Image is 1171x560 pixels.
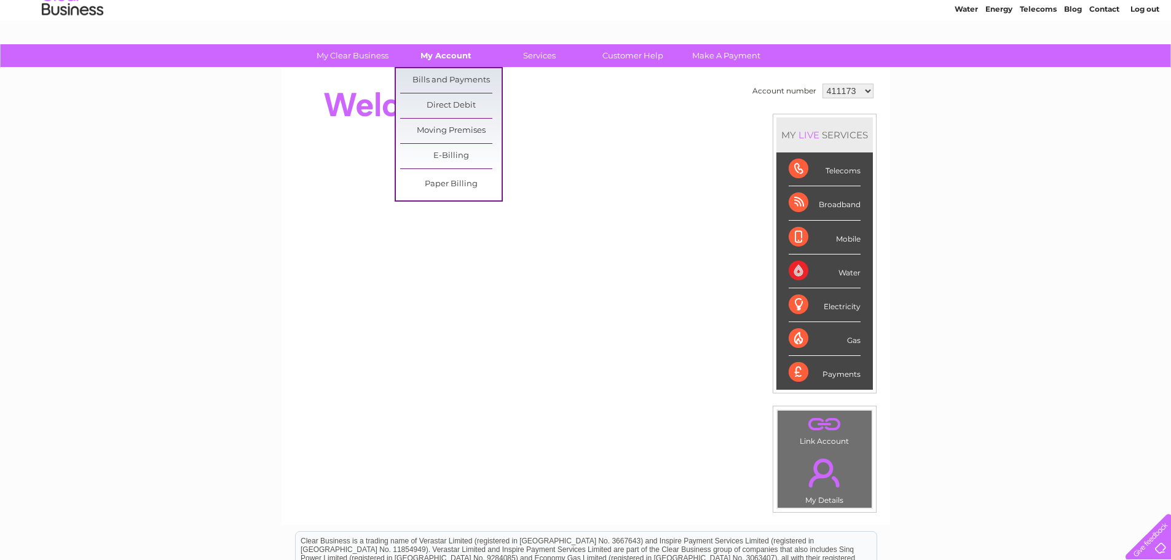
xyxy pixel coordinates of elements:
div: Mobile [789,221,861,254]
a: Bills and Payments [400,68,502,93]
a: Customer Help [582,44,684,67]
a: E-Billing [400,144,502,168]
div: LIVE [796,129,822,141]
td: Link Account [777,410,872,449]
div: Electricity [789,288,861,322]
a: Energy [985,52,1012,61]
a: Paper Billing [400,172,502,197]
td: Account number [749,81,819,101]
div: Telecoms [789,152,861,186]
a: Blog [1064,52,1082,61]
a: Moving Premises [400,119,502,143]
a: My Account [395,44,497,67]
a: . [781,451,869,494]
div: Broadband [789,186,861,220]
div: Clear Business is a trading name of Verastar Limited (registered in [GEOGRAPHIC_DATA] No. 3667643... [296,7,877,60]
a: . [781,414,869,435]
a: Direct Debit [400,93,502,118]
a: Water [955,52,978,61]
a: Telecoms [1020,52,1057,61]
div: Payments [789,356,861,389]
a: My Clear Business [302,44,403,67]
a: Log out [1130,52,1159,61]
a: Services [489,44,590,67]
div: MY SERVICES [776,117,873,152]
a: 0333 014 3131 [939,6,1024,22]
a: Make A Payment [676,44,777,67]
div: Gas [789,322,861,356]
a: Contact [1089,52,1119,61]
td: My Details [777,448,872,508]
img: logo.png [41,32,104,69]
div: Water [789,254,861,288]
